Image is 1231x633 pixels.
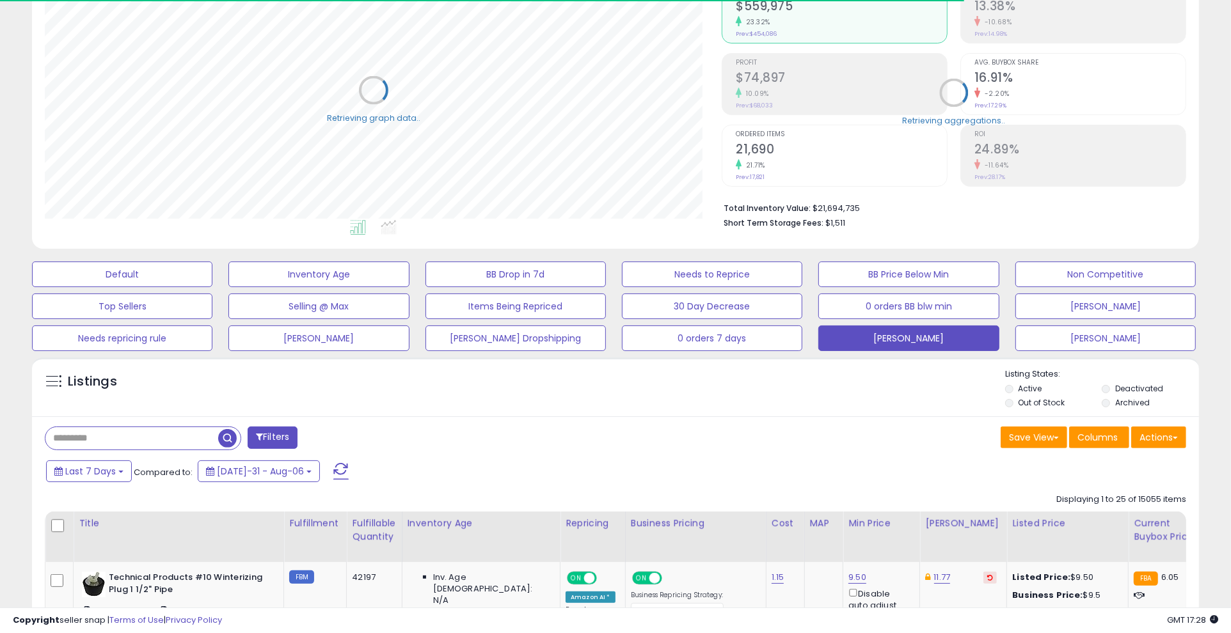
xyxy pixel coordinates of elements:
button: Items Being Repriced [425,293,606,319]
button: Non Competitive [1015,262,1196,287]
button: Top Sellers [32,293,212,319]
div: Retrieving graph data.. [327,112,420,123]
button: 0 orders 7 days [622,325,802,351]
div: seller snap | | [13,614,222,627]
button: [PERSON_NAME] [1015,325,1196,351]
button: BB Price Below Min [818,262,999,287]
button: 0 orders BB blw min [818,293,999,319]
div: Retrieving aggregations.. [903,114,1006,126]
button: Needs to Reprice [622,262,802,287]
button: 30 Day Decrease [622,293,802,319]
button: Needs repricing rule [32,325,212,351]
button: [PERSON_NAME] [228,325,409,351]
button: Default [32,262,212,287]
button: Selling @ Max [228,293,409,319]
button: [PERSON_NAME] Dropshipping [425,325,606,351]
button: [PERSON_NAME] [1015,293,1196,319]
button: BB Drop in 7d [425,262,606,287]
button: [PERSON_NAME] [818,325,999,351]
button: Inventory Age [228,262,409,287]
strong: Copyright [13,614,60,626]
